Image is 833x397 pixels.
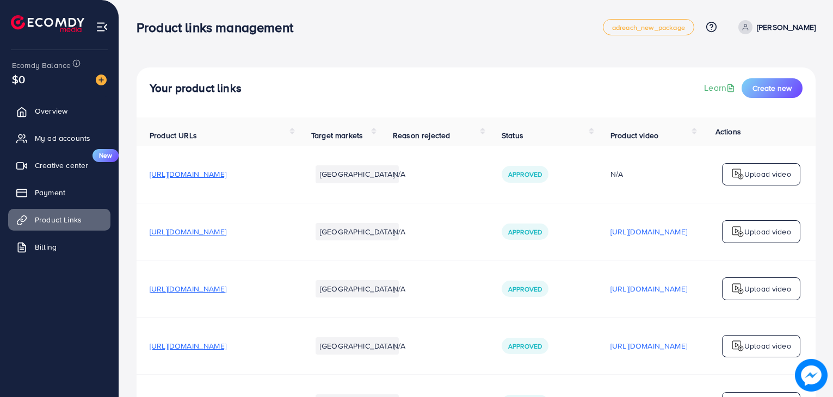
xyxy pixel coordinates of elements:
li: [GEOGRAPHIC_DATA] [316,280,399,297]
span: Overview [35,106,67,116]
h3: Product links management [137,20,302,35]
span: [URL][DOMAIN_NAME] [150,340,226,351]
span: New [92,149,119,162]
li: [GEOGRAPHIC_DATA] [316,165,399,183]
p: Upload video [744,225,791,238]
p: [URL][DOMAIN_NAME] [610,282,687,295]
a: Payment [8,182,110,203]
a: Overview [8,100,110,122]
span: Product video [610,130,658,141]
span: Payment [35,187,65,198]
img: logo [731,282,744,295]
span: $0 [12,71,25,87]
img: logo [731,339,744,352]
img: logo [11,15,84,32]
img: image [795,359,828,392]
span: [URL][DOMAIN_NAME] [150,169,226,179]
p: Upload video [744,168,791,181]
img: menu [96,21,108,33]
span: N/A [393,169,405,179]
span: Approved [508,227,542,237]
a: Creative centerNew [8,154,110,176]
a: My ad accounts [8,127,110,149]
span: N/A [393,226,405,237]
span: adreach_new_package [612,24,685,31]
span: N/A [393,340,405,351]
span: Billing [35,241,57,252]
a: Billing [8,236,110,258]
img: logo [731,168,744,181]
a: Learn [704,82,737,94]
span: My ad accounts [35,133,90,144]
span: Product URLs [150,130,197,141]
p: [URL][DOMAIN_NAME] [610,225,687,238]
span: N/A [393,283,405,294]
span: Create new [752,83,792,94]
span: Approved [508,284,542,294]
span: Approved [508,342,542,351]
div: N/A [610,169,687,179]
span: Target markets [311,130,363,141]
p: Upload video [744,282,791,295]
span: Actions [715,126,741,137]
p: Upload video [744,339,791,352]
span: Approved [508,170,542,179]
img: image [96,75,107,85]
span: Creative center [35,160,88,171]
p: [PERSON_NAME] [757,21,816,34]
a: Product Links [8,209,110,231]
a: adreach_new_package [603,19,694,35]
span: Status [502,130,523,141]
li: [GEOGRAPHIC_DATA] [316,337,399,355]
span: [URL][DOMAIN_NAME] [150,226,226,237]
h4: Your product links [150,82,242,95]
img: logo [731,225,744,238]
li: [GEOGRAPHIC_DATA] [316,223,399,240]
a: [PERSON_NAME] [734,20,816,34]
button: Create new [742,78,803,98]
span: Ecomdy Balance [12,60,71,71]
p: [URL][DOMAIN_NAME] [610,339,687,352]
span: [URL][DOMAIN_NAME] [150,283,226,294]
span: Product Links [35,214,82,225]
span: Reason rejected [393,130,450,141]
